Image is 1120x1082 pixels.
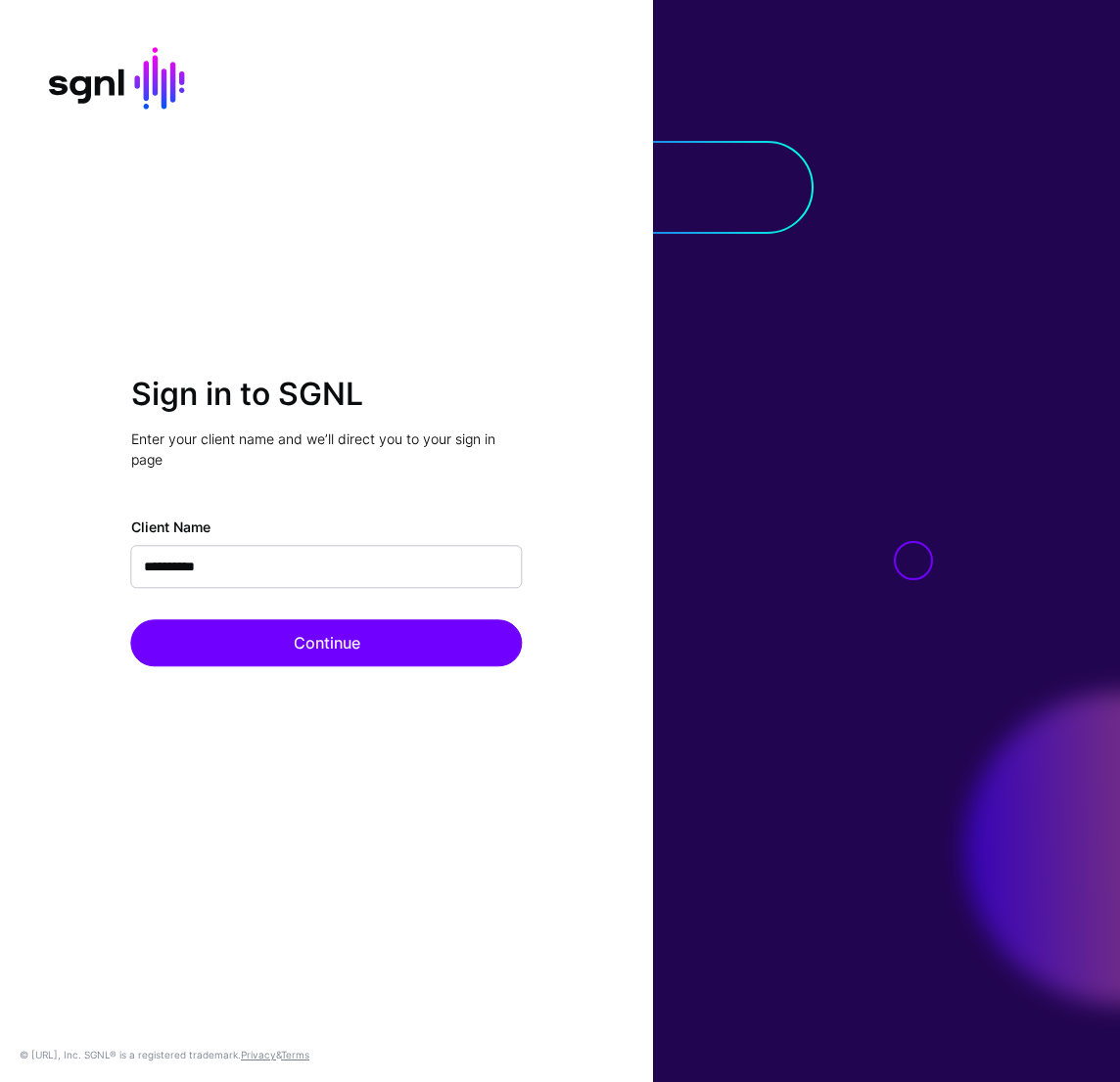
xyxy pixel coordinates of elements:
label: Client Name [131,518,210,538]
p: Enter your client name and we’ll direct you to your sign in page [131,429,523,471]
h2: Sign in to SGNL [131,376,523,413]
a: Terms [281,1049,309,1060]
button: Continue [131,620,523,667]
a: Privacy [241,1049,276,1060]
div: © [URL], Inc. SGNL® is a registered trademark. & [20,1047,309,1062]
